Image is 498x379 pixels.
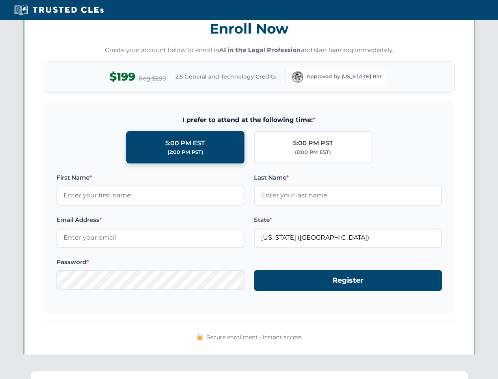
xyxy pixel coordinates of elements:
[56,186,244,205] input: Enter your first name
[207,333,302,341] span: Secure enrollment • Instant access
[138,74,166,83] span: Reg $299
[254,173,442,182] label: Last Name
[254,186,442,205] input: Enter your last name
[175,72,276,81] span: 2.5 General and Technology Credits
[110,68,135,86] span: $199
[295,148,331,156] div: (8:00 PM EST)
[44,46,455,55] p: Create your account below to enroll in and start learning immediately.
[56,173,244,182] label: First Name
[293,138,333,148] div: 5:00 PM PST
[254,270,442,291] button: Register
[292,71,303,83] img: Florida Bar
[197,334,203,340] img: 🔒
[56,115,442,125] span: I prefer to attend at the following time:
[219,46,301,54] strong: AI in the Legal Profession
[168,148,203,156] div: (2:00 PM PST)
[56,228,244,248] input: Enter your email
[56,257,244,267] label: Password
[254,215,442,225] label: State
[254,228,442,248] input: Florida (FL)
[56,215,244,225] label: Email Address
[306,73,382,81] span: Approved by [US_STATE] Bar
[44,16,455,41] h3: Enroll Now
[12,4,106,16] img: Trusted CLEs
[165,138,205,148] div: 5:00 PM EST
